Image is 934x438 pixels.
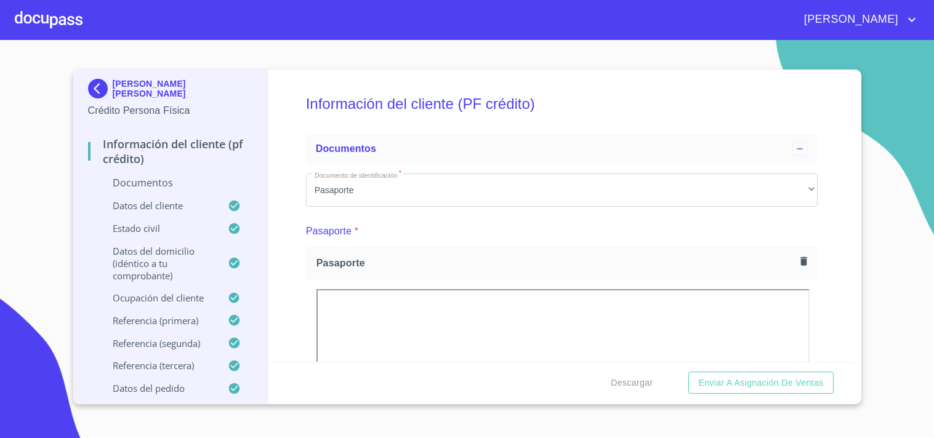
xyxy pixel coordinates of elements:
span: Enviar a Asignación de Ventas [698,375,823,391]
p: Estado Civil [88,222,228,234]
h5: Información del cliente (PF crédito) [306,79,818,129]
p: Ocupación del Cliente [88,292,228,304]
button: Enviar a Asignación de Ventas [688,372,833,394]
span: [PERSON_NAME] [795,10,904,30]
p: [PERSON_NAME] [PERSON_NAME] [113,79,254,98]
div: [PERSON_NAME] [PERSON_NAME] [88,79,254,103]
p: Referencia (tercera) [88,359,228,372]
span: Descargar [611,375,653,391]
p: Datos del cliente [88,199,228,212]
p: Datos del domicilio (idéntico a tu comprobante) [88,245,228,282]
button: account of current user [795,10,919,30]
div: Documentos [306,134,818,164]
p: Documentos [88,176,254,189]
p: Pasaporte [306,224,352,239]
img: Docupass spot blue [88,79,113,98]
span: Pasaporte [316,257,795,269]
p: Datos del pedido [88,382,228,394]
span: Documentos [316,143,376,154]
div: Pasaporte [306,173,818,207]
p: Referencia (segunda) [88,337,228,349]
p: Crédito Persona Física [88,103,254,118]
p: Referencia (primera) [88,314,228,327]
p: Información del cliente (PF crédito) [88,137,254,166]
button: Descargar [606,372,658,394]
